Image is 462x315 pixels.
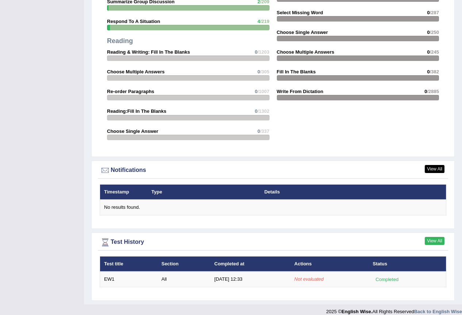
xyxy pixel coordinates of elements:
strong: Re-order Paragraphs [107,89,154,94]
span: 0 [427,30,429,35]
span: /219 [260,19,269,24]
strong: Reading [107,37,133,45]
strong: Choose Single Answer [107,128,158,134]
span: /245 [430,49,439,55]
a: View All [425,237,444,245]
strong: Choose Multiple Answers [107,69,165,74]
span: 0 [427,10,429,15]
th: Completed at [210,256,290,272]
strong: Write From Dictation [277,89,324,94]
a: Back to English Wise [414,309,462,314]
th: Details [260,184,402,200]
span: /305 [260,69,269,74]
th: Actions [290,256,369,272]
span: /1007 [257,89,270,94]
strong: Choose Multiple Answers [277,49,335,55]
div: No results found. [104,204,442,211]
strong: Select Missing Word [277,10,323,15]
th: Test title [100,256,157,272]
strong: Respond To A Situation [107,19,160,24]
td: [DATE] 12:33 [210,272,290,287]
span: /2885 [427,89,439,94]
div: Completed [373,276,401,283]
span: 0 [424,89,427,94]
span: 0 [257,69,260,74]
span: 0 [427,49,429,55]
em: Not evaluated [294,276,324,282]
span: /337 [260,128,269,134]
span: 0 [427,69,429,74]
div: Test History [100,237,446,248]
span: /287 [430,10,439,15]
th: Status [369,256,446,272]
a: View All [425,165,444,173]
span: 4 [257,19,260,24]
span: /1203 [257,49,270,55]
th: Section [157,256,210,272]
span: /1302 [257,108,270,114]
div: 2025 © All Rights Reserved [326,304,462,315]
span: /382 [430,69,439,74]
td: EW1 [100,272,157,287]
span: 0 [255,108,257,114]
th: Type [148,184,260,200]
div: Notifications [100,165,446,176]
strong: Fill In The Blanks [277,69,316,74]
strong: Choose Single Answer [277,30,328,35]
strong: Reading & Writing: Fill In The Blanks [107,49,190,55]
span: 0 [255,49,257,55]
span: 0 [257,128,260,134]
span: 0 [255,89,257,94]
strong: English Wise. [341,309,372,314]
th: Timestamp [100,184,148,200]
strong: Reading:Fill In The Blanks [107,108,167,114]
span: /250 [430,30,439,35]
td: All [157,272,210,287]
